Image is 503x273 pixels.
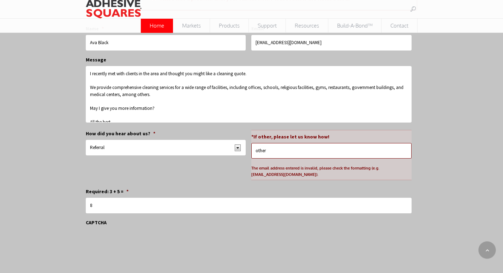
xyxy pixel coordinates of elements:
[86,66,411,123] textarea: I recently met with clients in the area and thought you might like a cleaning quote. We provide c...
[286,19,328,32] span: Resources
[382,19,417,32] span: Contact
[210,19,248,32] span: Products
[328,19,382,33] a: Build-A-Bond™
[249,19,286,33] a: Support
[173,19,210,32] span: Markets
[328,19,381,32] span: Build-A-Bond™
[251,133,329,140] label: *If other, please let us know how!
[251,159,411,178] div: The email address entered is invalid, please check the formatting (e.g. [EMAIL_ADDRESS][DOMAIN_NA...
[86,57,106,63] label: Message
[86,130,155,137] label: How did you hear about us?
[141,19,173,32] span: Home
[86,229,193,256] iframe: reCAPTCHA
[86,219,107,226] label: CAPTCHA
[249,19,286,32] span: Support
[140,19,173,33] a: Home
[86,188,128,195] label: Required: 3 + 5 =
